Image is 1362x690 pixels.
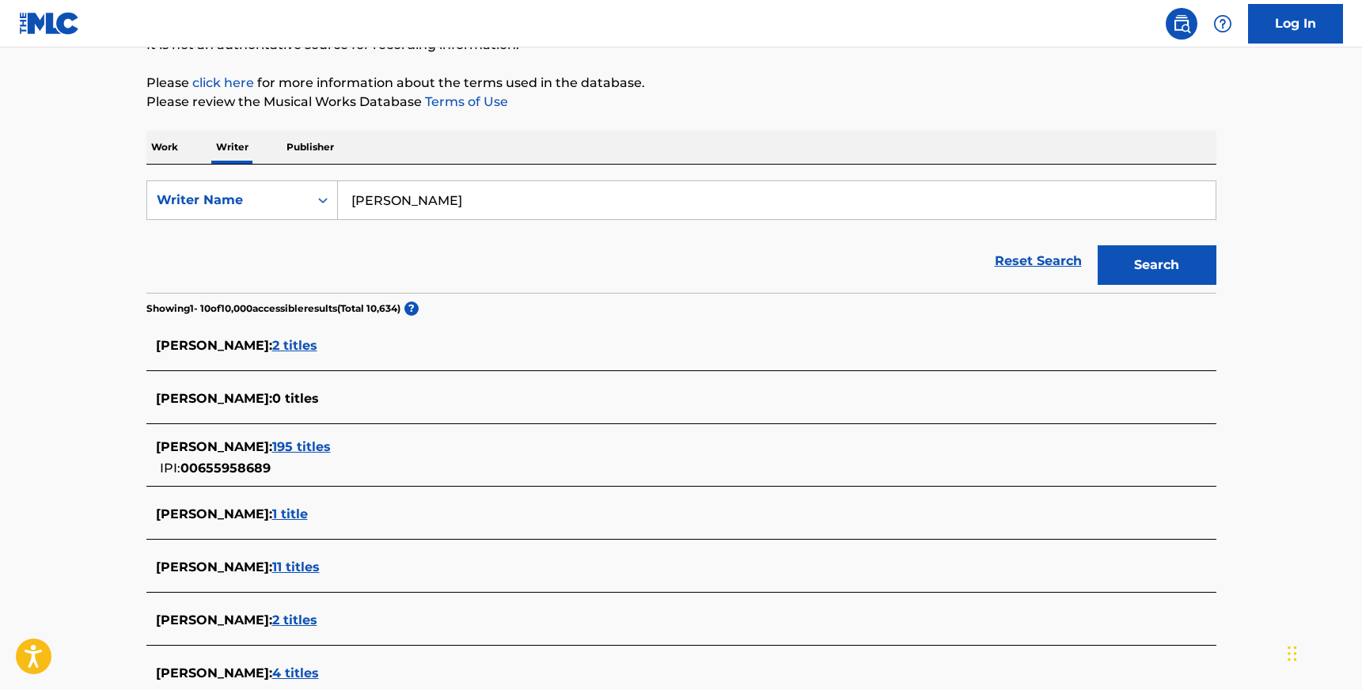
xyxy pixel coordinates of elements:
[146,301,400,316] p: Showing 1 - 10 of 10,000 accessible results (Total 10,634 )
[404,301,419,316] span: ?
[156,559,272,574] span: [PERSON_NAME] :
[272,439,331,454] span: 195 titles
[1166,8,1197,40] a: Public Search
[1172,14,1191,33] img: search
[272,665,319,681] span: 4 titles
[1248,4,1343,44] a: Log In
[1288,630,1297,677] div: Drag
[1207,8,1239,40] div: Help
[211,131,253,164] p: Writer
[146,131,183,164] p: Work
[272,559,320,574] span: 11 titles
[272,506,308,521] span: 1 title
[156,391,272,406] span: [PERSON_NAME] :
[156,665,272,681] span: [PERSON_NAME] :
[1283,614,1362,690] iframe: Chat Widget
[272,391,319,406] span: 0 titles
[272,338,317,353] span: 2 titles
[157,191,299,210] div: Writer Name
[282,131,339,164] p: Publisher
[422,94,508,109] a: Terms of Use
[1213,14,1232,33] img: help
[180,461,271,476] span: 00655958689
[1098,245,1216,285] button: Search
[156,439,272,454] span: [PERSON_NAME] :
[192,75,254,90] a: click here
[160,461,180,476] span: IPI:
[156,506,272,521] span: [PERSON_NAME] :
[272,612,317,627] span: 2 titles
[146,93,1216,112] p: Please review the Musical Works Database
[19,12,80,35] img: MLC Logo
[146,74,1216,93] p: Please for more information about the terms used in the database.
[987,244,1090,279] a: Reset Search
[156,612,272,627] span: [PERSON_NAME] :
[156,338,272,353] span: [PERSON_NAME] :
[146,180,1216,293] form: Search Form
